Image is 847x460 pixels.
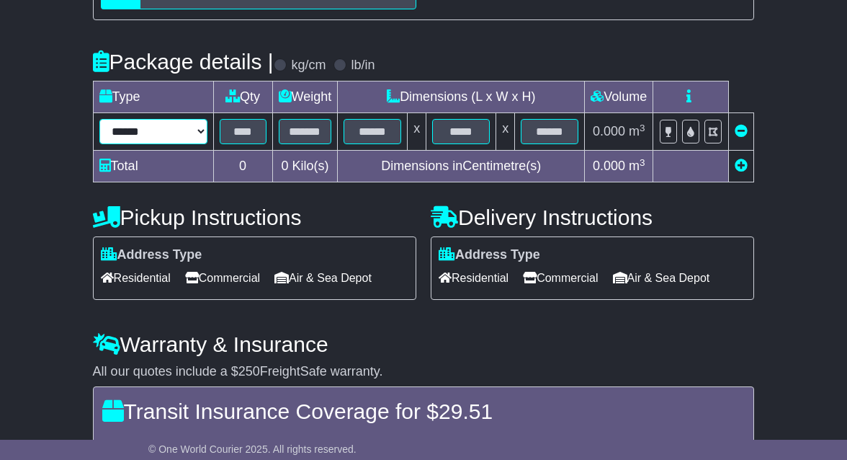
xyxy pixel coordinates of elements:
td: Volume [585,81,653,113]
td: Weight [272,81,338,113]
label: lb/in [351,58,375,74]
span: m [629,159,645,173]
h4: Pickup Instructions [93,205,416,229]
span: Commercial [185,267,260,289]
td: Kilo(s) [272,151,338,182]
span: 250 [238,364,260,379]
sup: 3 [640,123,645,133]
span: Residential [439,267,508,289]
td: Qty [213,81,272,113]
div: All our quotes include a $ FreightSafe warranty. [93,364,755,380]
td: x [496,113,515,151]
span: Residential [101,267,171,289]
h4: Delivery Instructions [431,205,754,229]
span: 0.000 [593,124,625,138]
td: Dimensions (L x W x H) [338,81,585,113]
label: kg/cm [292,58,326,74]
span: Commercial [523,267,598,289]
td: Dimensions in Centimetre(s) [338,151,585,182]
td: x [408,113,426,151]
td: Type [93,81,213,113]
h4: Transit Insurance Coverage for $ [102,399,745,423]
a: Add new item [735,159,748,173]
td: 0 [213,151,272,182]
span: 29.51 [439,399,493,423]
span: m [629,124,645,138]
h4: Package details | [93,50,274,74]
span: Air & Sea Depot [613,267,710,289]
span: Air & Sea Depot [274,267,372,289]
span: © One World Courier 2025. All rights reserved. [148,443,357,455]
sup: 3 [640,157,645,168]
span: 0 [281,159,288,173]
span: 0.000 [593,159,625,173]
label: Address Type [101,247,202,263]
a: Remove this item [735,124,748,138]
h4: Warranty & Insurance [93,332,755,356]
td: Total [93,151,213,182]
label: Address Type [439,247,540,263]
